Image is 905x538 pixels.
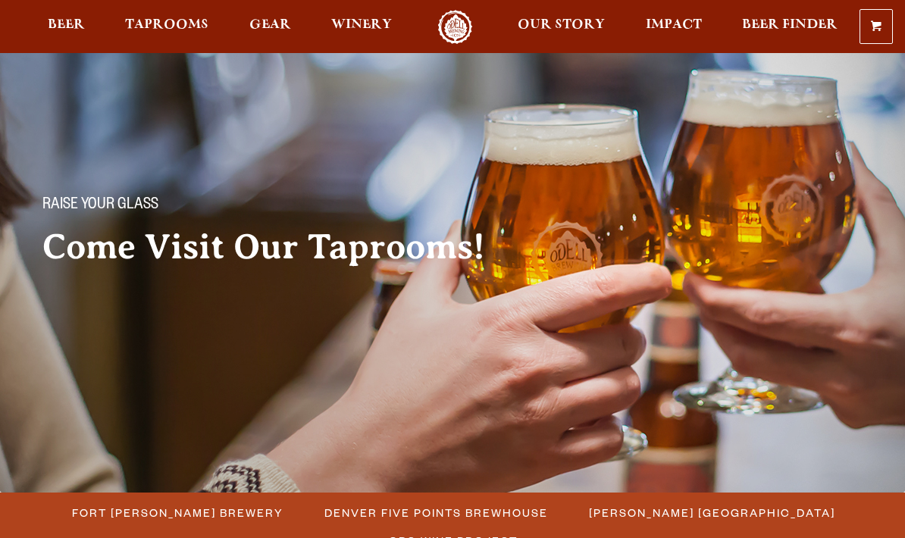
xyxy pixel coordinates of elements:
[240,10,301,44] a: Gear
[125,19,208,31] span: Taprooms
[580,502,843,524] a: [PERSON_NAME] [GEOGRAPHIC_DATA]
[427,10,484,44] a: Odell Home
[646,19,702,31] span: Impact
[315,502,556,524] a: Denver Five Points Brewhouse
[42,196,158,216] span: Raise your glass
[508,10,615,44] a: Our Story
[742,19,838,31] span: Beer Finder
[324,502,548,524] span: Denver Five Points Brewhouse
[518,19,605,31] span: Our Story
[42,228,515,266] h2: Come Visit Our Taprooms!
[63,502,291,524] a: Fort [PERSON_NAME] Brewery
[38,10,95,44] a: Beer
[249,19,291,31] span: Gear
[115,10,218,44] a: Taprooms
[636,10,712,44] a: Impact
[589,502,835,524] span: [PERSON_NAME] [GEOGRAPHIC_DATA]
[331,19,392,31] span: Winery
[48,19,85,31] span: Beer
[72,502,283,524] span: Fort [PERSON_NAME] Brewery
[732,10,847,44] a: Beer Finder
[321,10,402,44] a: Winery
